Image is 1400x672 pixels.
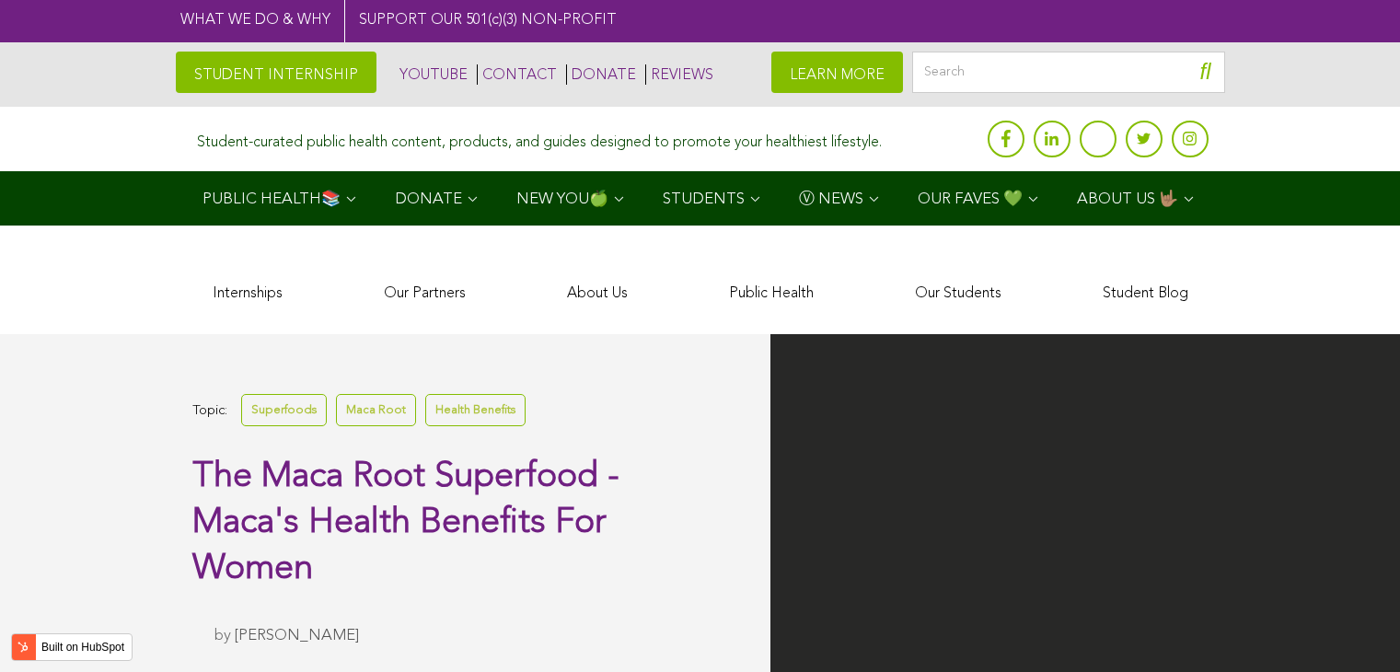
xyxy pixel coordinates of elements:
[34,635,132,659] label: Built on HubSpot
[516,191,608,207] span: NEW YOU🍏
[1308,584,1400,672] iframe: Chat Widget
[176,171,1225,226] div: Navigation Menu
[395,191,462,207] span: DONATE
[425,394,526,426] a: Health Benefits
[771,52,903,93] a: LEARN MORE
[241,394,327,426] a: Superfoods
[566,64,636,85] a: DONATE
[214,628,231,643] span: by
[12,636,34,658] img: HubSpot sprocket logo
[1077,191,1178,207] span: ABOUT US 🤟🏽
[235,628,359,643] a: [PERSON_NAME]
[918,191,1023,207] span: OUR FAVES 💚
[799,191,863,207] span: Ⓥ NEWS
[192,399,227,423] span: Topic:
[176,52,376,93] a: STUDENT INTERNSHIP
[197,125,882,152] div: Student-curated public health content, products, and guides designed to promote your healthiest l...
[192,459,619,586] span: The Maca Root Superfood - Maca's Health Benefits For Women
[663,191,745,207] span: STUDENTS
[336,394,416,426] a: Maca Root
[912,52,1225,93] input: Search
[645,64,713,85] a: REVIEWS
[11,633,133,661] button: Built on HubSpot
[395,64,468,85] a: YOUTUBE
[477,64,557,85] a: CONTACT
[202,191,341,207] span: PUBLIC HEALTH📚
